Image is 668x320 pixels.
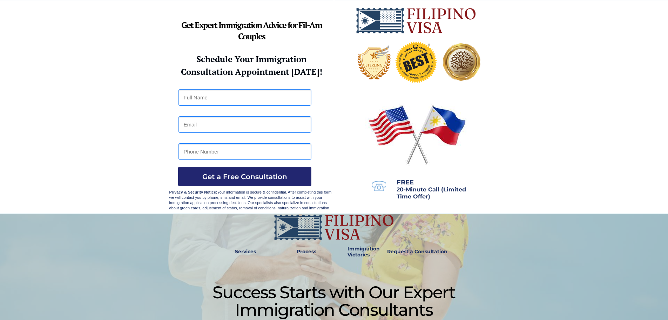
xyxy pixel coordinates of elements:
[212,282,455,320] span: Success Starts with Our Expert Immigration Consultants
[297,248,316,255] strong: Process
[178,143,311,160] input: Phone Number
[397,187,466,200] a: 20-Minute Call (Limited Time Offer)
[384,244,451,260] a: Request a Consultation
[397,178,414,186] span: FREE
[169,190,332,210] span: Your information is secure & confidential. After completing this form we will contact you by phon...
[235,248,256,255] strong: Services
[397,186,466,200] span: 20-Minute Call (Limited Time Offer)
[387,248,447,255] strong: Request a Consultation
[178,89,311,106] input: Full Name
[178,116,311,133] input: Email
[293,244,320,260] a: Process
[181,66,322,77] strong: Consultation Appointment [DATE]!
[178,167,311,186] button: Get a Free Consultation
[178,172,311,181] span: Get a Free Consultation
[169,190,217,194] strong: Privacy & Security Notice:
[181,19,322,42] strong: Get Expert Immigration Advice for Fil-Am Couples
[345,244,368,260] a: Immigration Victories
[348,246,380,258] strong: Immigration Victories
[196,53,306,65] strong: Schedule Your Immigration
[230,244,261,260] a: Services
